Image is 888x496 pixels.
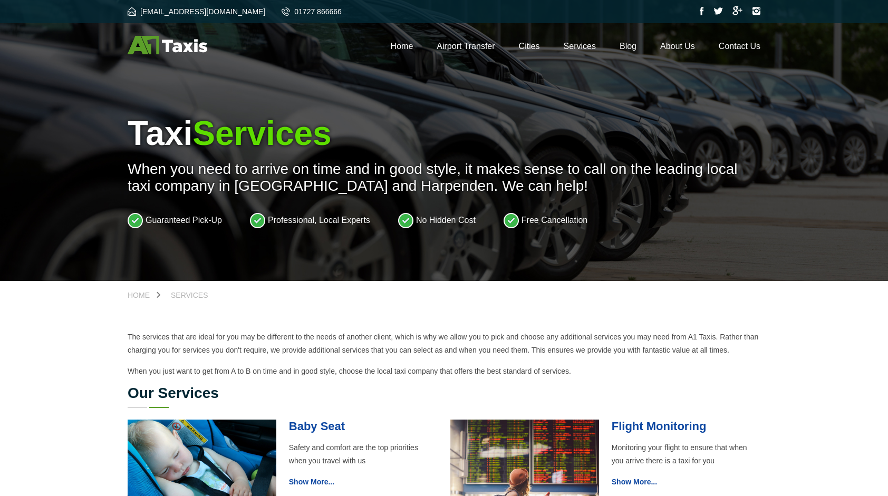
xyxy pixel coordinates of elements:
[398,212,476,228] li: No Hidden Cost
[171,291,208,299] span: Services
[282,7,342,16] a: 01727 866666
[612,441,760,468] p: Monitoring your flight to ensure that when you arrive there is a taxi for you
[128,330,760,357] p: The services that are ideal for you may be different to the needs of another client, which is why...
[128,36,207,54] img: A1 Taxis St Albans LTD
[700,7,704,15] img: Facebook
[128,386,760,401] h2: Our Services
[391,42,413,51] a: Home
[612,420,707,433] a: Flight Monitoring
[719,42,760,51] a: Contact Us
[713,7,723,15] img: Twitter
[732,6,742,15] img: Google Plus
[504,212,587,228] li: Free Cancellation
[752,7,760,15] img: Instagram
[128,291,160,299] a: Home
[128,161,760,194] p: When you need to arrive on time and in good style, it makes sense to call on the leading local ta...
[192,114,331,152] span: Services
[289,420,345,433] a: Baby Seat
[128,7,265,16] a: [EMAIL_ADDRESS][DOMAIN_NAME]
[519,42,540,51] a: Cities
[437,42,495,51] a: Airport Transfer
[289,478,334,486] a: Show More...
[744,473,883,496] iframe: chat widget
[128,291,150,299] span: Home
[289,441,438,468] p: Safety and comfort are the top priorities when you travel with us
[564,42,596,51] a: Services
[128,114,760,153] h1: Taxi
[128,212,222,228] li: Guaranteed Pick-Up
[612,478,657,486] a: Show More...
[250,212,370,228] li: Professional, Local Experts
[620,42,636,51] a: Blog
[128,365,760,378] p: When you just want to get from A to B on time and in good style, choose the local taxi company th...
[660,42,695,51] a: About Us
[160,291,219,299] a: Services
